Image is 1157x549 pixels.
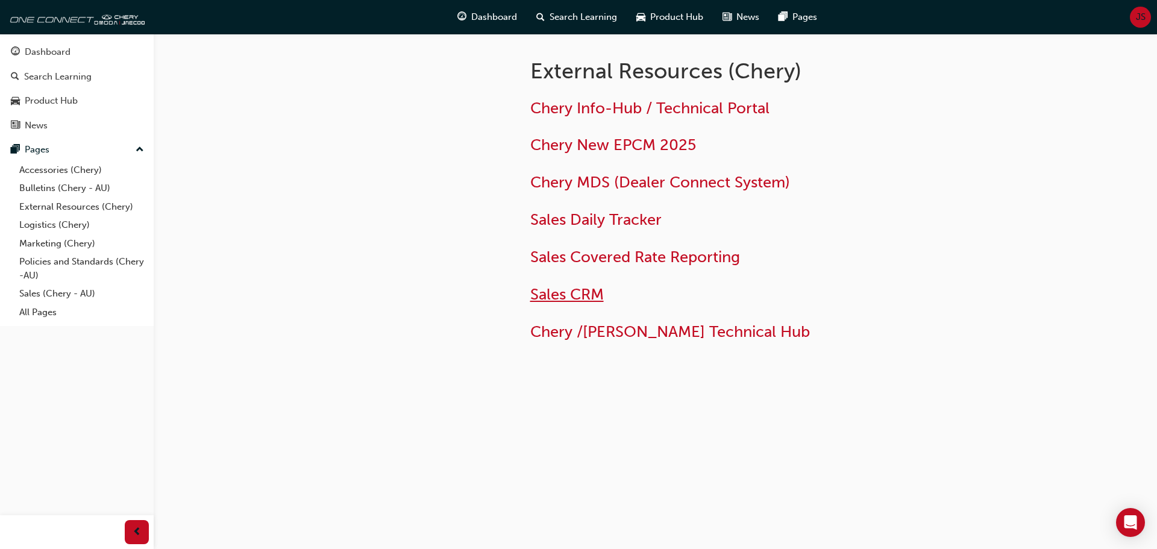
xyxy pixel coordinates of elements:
a: car-iconProduct Hub [627,5,713,30]
span: guage-icon [11,47,20,58]
span: guage-icon [457,10,466,25]
h1: External Resources (Chery) [530,58,926,84]
span: prev-icon [133,525,142,540]
a: Sales Covered Rate Reporting [530,248,740,266]
span: news-icon [11,121,20,131]
span: news-icon [723,10,732,25]
div: Dashboard [25,45,71,59]
a: Search Learning [5,66,149,88]
span: pages-icon [11,145,20,155]
a: All Pages [14,303,149,322]
span: pages-icon [779,10,788,25]
span: up-icon [136,142,144,158]
a: Chery New EPCM 2025 [530,136,696,154]
a: Product Hub [5,90,149,112]
span: Dashboard [471,10,517,24]
span: Product Hub [650,10,703,24]
a: External Resources (Chery) [14,198,149,216]
a: Dashboard [5,41,149,63]
button: Pages [5,139,149,161]
span: car-icon [636,10,645,25]
a: Sales CRM [530,285,604,304]
div: News [25,119,48,133]
a: Chery /[PERSON_NAME] Technical Hub [530,322,810,341]
div: Pages [25,143,49,157]
button: JS [1130,7,1151,28]
a: Chery Info-Hub / Technical Portal [530,99,770,118]
span: Pages [792,10,817,24]
span: search-icon [536,10,545,25]
div: Open Intercom Messenger [1116,508,1145,537]
a: Sales (Chery - AU) [14,284,149,303]
a: guage-iconDashboard [448,5,527,30]
a: Marketing (Chery) [14,234,149,253]
a: Policies and Standards (Chery -AU) [14,253,149,284]
span: JS [1136,10,1146,24]
a: News [5,115,149,137]
div: Product Hub [25,94,78,108]
a: search-iconSearch Learning [527,5,627,30]
span: search-icon [11,72,19,83]
div: Search Learning [24,70,92,84]
a: Logistics (Chery) [14,216,149,234]
span: News [736,10,759,24]
img: oneconnect [6,5,145,29]
a: Accessories (Chery) [14,161,149,180]
span: Search Learning [550,10,617,24]
span: car-icon [11,96,20,107]
a: Bulletins (Chery - AU) [14,179,149,198]
a: Chery MDS (Dealer Connect System) [530,173,790,192]
a: news-iconNews [713,5,769,30]
button: DashboardSearch LearningProduct HubNews [5,39,149,139]
a: pages-iconPages [769,5,827,30]
a: Sales Daily Tracker [530,210,662,229]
